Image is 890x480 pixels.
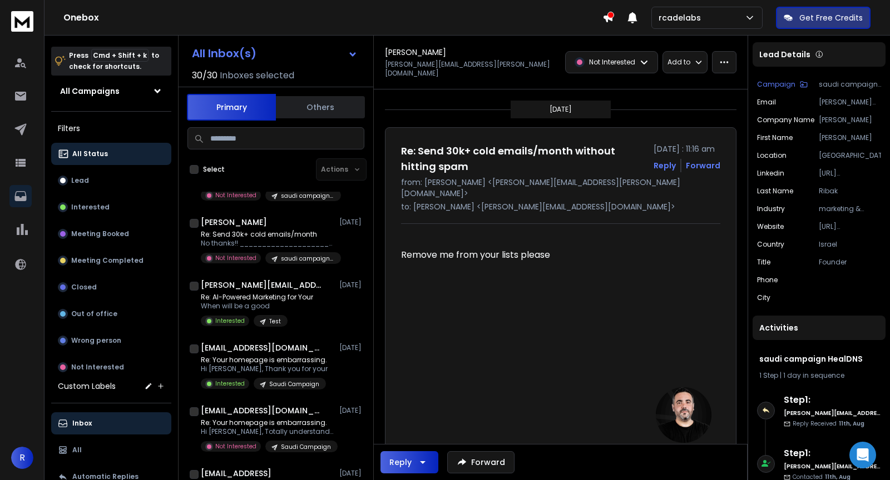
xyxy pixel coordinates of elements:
p: [PERSON_NAME][EMAIL_ADDRESS][PERSON_NAME][DOMAIN_NAME] [385,60,557,78]
button: All Inbox(s) [183,42,367,64]
td: [PERSON_NAME] [489,443,711,461]
p: saudi campaign HealDNS [281,192,334,200]
p: Ribak [819,187,881,196]
p: [GEOGRAPHIC_DATA] [819,151,881,160]
div: Forward [686,160,720,171]
div: Remove me from your lists please [401,248,711,262]
button: Meeting Booked [51,223,171,245]
h1: [PERSON_NAME][EMAIL_ADDRESS][DOMAIN_NAME] [201,279,323,291]
h1: [PERSON_NAME] [201,217,267,228]
h3: Filters [51,121,171,136]
button: All [51,439,171,461]
button: Others [276,95,365,119]
p: All [72,446,82,454]
p: [URL][DOMAIN_NAME][PERSON_NAME] [819,222,881,231]
p: Press to check for shortcuts. [69,50,159,72]
span: 1 day in sequence [783,371,844,380]
p: Email [757,98,776,107]
h1: [PERSON_NAME] [385,47,446,58]
p: country [757,240,784,249]
button: Inbox [51,412,171,434]
label: Select [203,165,225,174]
p: [URL][DOMAIN_NAME][PERSON_NAME] [819,169,881,178]
button: Not Interested [51,356,171,378]
span: Cmd + Shift + k [91,49,149,62]
button: Wrong person [51,329,171,352]
h1: All Campaigns [60,86,120,97]
button: Reply [380,451,438,473]
p: from: [PERSON_NAME] <[PERSON_NAME][EMAIL_ADDRESS][PERSON_NAME][DOMAIN_NAME]> [401,177,720,199]
p: Founder [819,258,881,267]
p: Re: Your homepage is embarrassing. [201,418,334,427]
p: Saudi Campaign [269,380,319,388]
button: Campaign [757,80,808,89]
p: Wrong person [71,336,121,345]
h3: Inboxes selected [220,69,294,82]
p: Not Interested [71,363,124,372]
p: [DATE] [339,469,364,478]
p: to: [PERSON_NAME] <[PERSON_NAME][EMAIL_ADDRESS][DOMAIN_NAME]> [401,201,720,212]
button: Forward [447,451,515,473]
p: Re: AI-Powered Marketing for Your [201,293,313,302]
p: location [757,151,787,160]
button: Out of office [51,303,171,325]
p: title [757,258,770,267]
p: [PERSON_NAME][EMAIL_ADDRESS][PERSON_NAME][DOMAIN_NAME] [819,98,881,107]
p: city [757,293,770,302]
h6: [PERSON_NAME][EMAIL_ADDRESS][DOMAIN_NAME] [784,462,881,471]
p: Inbox [72,419,92,428]
p: [PERSON_NAME] [819,116,881,124]
p: Lead [71,176,89,185]
p: Last Name [757,187,793,196]
button: Meeting Completed [51,249,171,272]
h1: [EMAIL_ADDRESS] [201,468,271,479]
p: Interested [71,203,110,212]
button: R [11,447,33,469]
p: [DATE] [339,218,364,227]
p: Interested [215,317,245,325]
p: [DATE] : 11:16 am [654,143,720,154]
button: Get Free Credits [776,7,871,29]
p: Lead Details [759,49,810,60]
p: All Status [72,149,108,158]
span: 1 Step [759,371,778,380]
p: [PERSON_NAME] [819,133,881,142]
button: Lead [51,169,171,192]
p: Not Interested [215,442,256,451]
p: Test [269,317,281,326]
p: First Name [757,133,793,142]
button: Closed [51,276,171,298]
p: [DATE] [339,406,364,415]
h1: saudi campaign HealDNS [759,353,879,364]
div: Open Intercom Messenger [849,442,876,468]
p: [DATE] [339,343,364,352]
p: Add to [667,58,690,67]
p: Campaign [757,80,795,89]
p: Phone [757,276,778,284]
p: Get Free Credits [799,12,863,23]
h1: Re: Send 30k+ cold emails/month without hitting spam [401,143,647,174]
h1: Onebox [63,11,602,24]
h6: [PERSON_NAME][EMAIL_ADDRESS][DOMAIN_NAME] [784,409,881,417]
p: industry [757,204,785,213]
p: saudi campaign HealDNS [281,254,334,263]
span: 30 / 30 [192,69,217,82]
h1: All Inbox(s) [192,48,256,59]
img: Roy Ribak LTD - רועי ריבק בעמ [656,387,711,443]
p: No thanks!! ________________________________ From: [PERSON_NAME] [201,239,334,248]
h3: Custom Labels [58,381,116,392]
p: website [757,222,784,231]
p: rcadelabs [659,12,705,23]
div: Activities [753,316,886,340]
p: Meeting Booked [71,229,129,238]
p: When will be a good [201,302,313,311]
p: Not Interested [589,58,635,67]
p: Hi [PERSON_NAME], Thank you for your [201,364,328,373]
p: Not Interested [215,191,256,199]
p: Reply Received [793,419,864,428]
h1: [EMAIL_ADDRESS][DOMAIN_NAME] [201,405,323,416]
p: Re: Send 30k+ cold emails/month [201,230,334,239]
h6: Step 1 : [784,393,881,407]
